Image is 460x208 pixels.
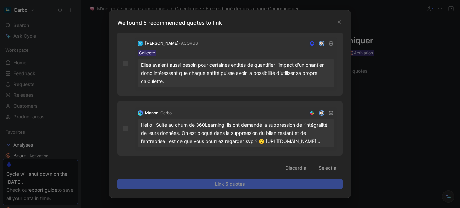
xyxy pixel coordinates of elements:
[141,121,331,145] div: Hello ! Suite au churn de 360Learning, ils ont demandé la suppression de l’intégralité de leurs d...
[320,111,324,115] img: avatar
[138,110,143,116] img: logo
[320,41,324,46] img: avatar
[145,41,179,46] span: [PERSON_NAME]
[319,164,338,172] span: Select all
[179,41,198,46] span: · ACORUS
[145,110,158,115] span: Manon
[314,162,343,173] button: Select all
[141,61,331,85] div: Elles avaient aussi besoin pour certaines entités de quantifier l'impact d'un chantier donc intér...
[281,162,313,173] button: Discard all
[138,41,143,46] img: logo
[158,110,172,115] span: · Carbo
[117,19,347,27] p: We found 5 recommended quotes to link
[285,164,308,172] span: Discard all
